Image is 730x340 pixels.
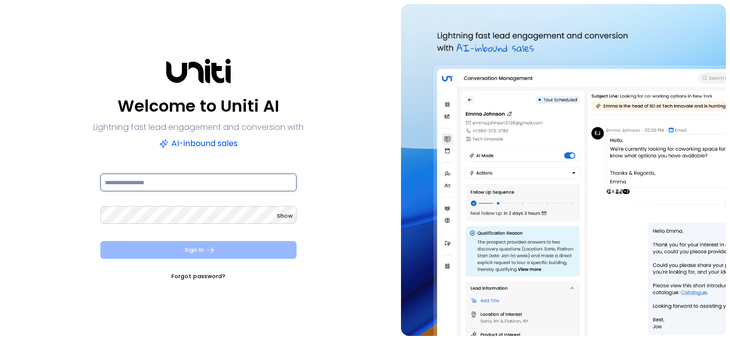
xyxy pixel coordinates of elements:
[159,137,238,151] p: AI-inbound sales
[118,94,279,118] p: Welcome to Uniti AI
[401,4,726,336] img: auth-hero.png
[100,241,297,259] button: Sign In
[277,212,293,220] span: Show
[171,271,226,281] a: Forgot password?
[93,120,304,134] p: Lightning fast lead engagement and conversion with
[277,211,293,221] button: Show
